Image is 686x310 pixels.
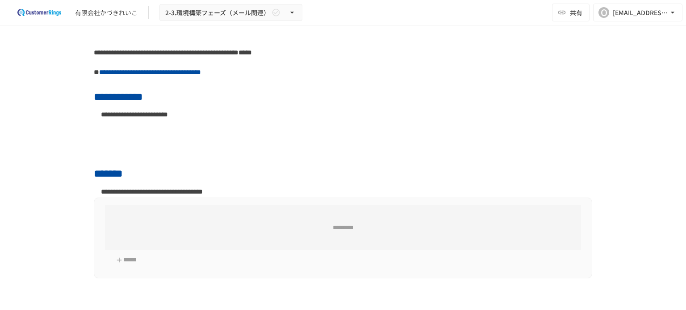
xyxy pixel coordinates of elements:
[11,5,68,20] img: 2eEvPB0nRDFhy0583kMjGN2Zv6C2P7ZKCFl8C3CzR0M
[159,4,302,21] button: 2-3.環境構築フェーズ（メール関連）
[613,7,668,18] div: [EMAIL_ADDRESS][DOMAIN_NAME]
[552,4,590,21] button: 共有
[598,7,609,18] div: O
[593,4,682,21] button: O[EMAIL_ADDRESS][DOMAIN_NAME]
[165,7,270,18] span: 2-3.環境構築フェーズ（メール関連）
[75,8,138,17] div: 有限会社かづきれいこ
[570,8,582,17] span: 共有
